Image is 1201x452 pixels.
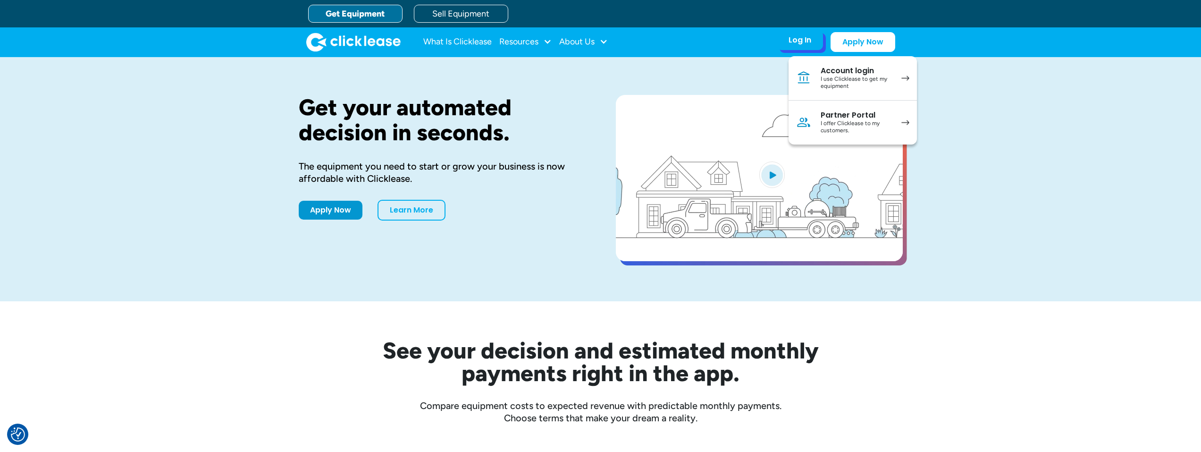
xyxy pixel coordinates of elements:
[336,339,865,384] h2: See your decision and estimated monthly payments right in the app.
[821,76,892,90] div: I use Clicklease to get my equipment
[901,120,909,125] img: arrow
[299,400,903,424] div: Compare equipment costs to expected revenue with predictable monthly payments. Choose terms that ...
[414,5,508,23] a: Sell Equipment
[559,33,608,51] div: About Us
[789,56,917,145] nav: Log In
[821,111,892,120] div: Partner Portal
[299,201,362,220] a: Apply Now
[299,95,586,145] h1: Get your automated decision in seconds.
[423,33,492,51] a: What Is Clicklease
[11,427,25,442] img: Revisit consent button
[821,120,892,135] div: I offer Clicklease to my customers.
[299,160,586,185] div: The equipment you need to start or grow your business is now affordable with Clicklease.
[831,32,895,52] a: Apply Now
[789,101,917,145] a: Partner PortalI offer Clicklease to my customers.
[306,33,401,51] img: Clicklease logo
[759,162,785,188] img: Blue play button logo on a light blue circular background
[821,66,892,76] div: Account login
[796,70,811,85] img: Bank icon
[789,35,811,45] div: Log In
[616,95,903,261] a: open lightbox
[901,76,909,81] img: arrow
[499,33,552,51] div: Resources
[308,5,403,23] a: Get Equipment
[796,115,811,130] img: Person icon
[11,427,25,442] button: Consent Preferences
[306,33,401,51] a: home
[789,56,917,101] a: Account loginI use Clicklease to get my equipment
[378,200,445,221] a: Learn More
